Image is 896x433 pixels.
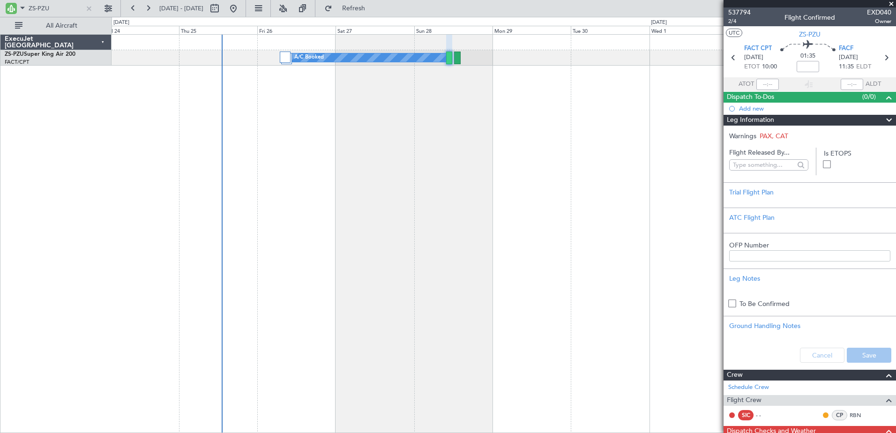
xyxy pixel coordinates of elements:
[159,4,203,13] span: [DATE] - [DATE]
[100,26,179,34] div: Wed 24
[29,1,82,15] input: A/C (Reg. or Type)
[850,411,871,419] a: RBN
[839,44,853,53] span: FACF
[784,13,835,22] div: Flight Confirmed
[179,26,257,34] div: Thu 25
[756,411,777,419] div: - -
[728,17,751,25] span: 2/4
[738,410,754,420] div: SIC
[744,62,760,72] span: ETOT
[839,53,858,62] span: [DATE]
[5,52,75,57] a: ZS-PZUSuper King Air 200
[824,149,890,158] label: Is ETOPS
[10,18,102,33] button: All Aircraft
[5,52,24,57] span: ZS-PZU
[493,26,571,34] div: Mon 29
[744,53,763,62] span: [DATE]
[320,1,376,16] button: Refresh
[571,26,649,34] div: Tue 30
[762,62,777,72] span: 10:00
[739,299,790,309] label: To Be Confirmed
[294,51,324,65] div: A/C Booked
[336,26,414,34] div: Sat 27
[800,52,815,61] span: 01:35
[651,19,667,27] div: [DATE]
[728,383,769,392] a: Schedule Crew
[744,44,772,53] span: FACT CPT
[727,395,762,406] span: Flight Crew
[867,7,891,17] span: EXD040
[729,148,808,157] span: Flight Released By...
[756,79,779,90] input: --:--
[760,132,788,141] span: PAX, CAT
[733,158,794,172] input: Type something...
[729,240,890,250] label: OFP Number
[257,26,336,34] div: Fri 26
[729,187,890,197] div: Trial Flight Plan
[866,80,881,89] span: ALDT
[728,7,751,17] span: 537794
[726,29,742,37] button: UTC
[727,370,743,381] span: Crew
[739,105,891,112] div: Add new
[729,321,890,331] div: Ground Handling Notes
[739,80,754,89] span: ATOT
[799,30,821,39] span: ZS-PZU
[839,62,854,72] span: 11:35
[650,26,728,34] div: Wed 1
[334,5,373,12] span: Refresh
[5,59,29,66] a: FACT/CPT
[832,410,847,420] div: CP
[113,19,129,27] div: [DATE]
[729,274,890,284] div: Leg Notes
[724,131,896,141] div: Warnings
[862,92,876,102] span: (0/0)
[24,22,99,29] span: All Aircraft
[727,115,774,126] span: Leg Information
[867,17,891,25] span: Owner
[414,26,493,34] div: Sun 28
[727,92,774,103] span: Dispatch To-Dos
[729,213,890,223] div: ATC Flight Plan
[856,62,871,72] span: ELDT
